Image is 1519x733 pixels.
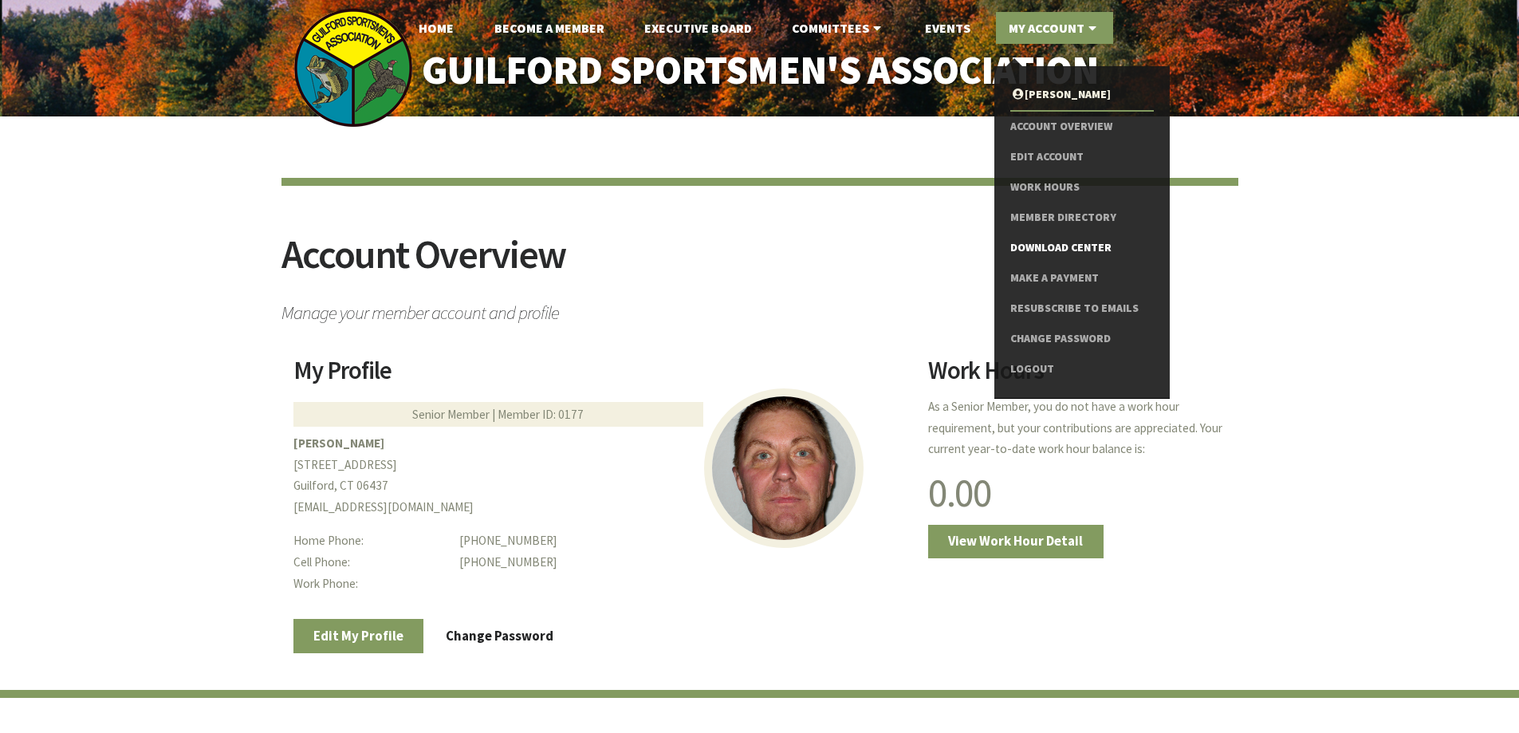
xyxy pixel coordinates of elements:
[1010,142,1153,172] a: Edit Account
[1010,233,1153,263] a: Download Center
[928,358,1226,395] h2: Work Hours
[912,12,983,44] a: Events
[1010,80,1153,110] a: [PERSON_NAME]
[482,12,617,44] a: Become A Member
[293,573,447,595] dt: Work Phone
[1010,172,1153,203] a: Work Hours
[293,619,424,652] a: Edit My Profile
[632,12,765,44] a: Executive Board
[293,402,703,427] div: Senior Member | Member ID: 0177
[1010,263,1153,294] a: Make a Payment
[459,530,908,552] dd: [PHONE_NUMBER]
[406,12,466,44] a: Home
[281,294,1238,322] span: Manage your member account and profile
[1010,203,1153,233] a: Member Directory
[779,12,898,44] a: Committees
[281,234,1238,294] h2: Account Overview
[1010,294,1153,324] a: Resubscribe to Emails
[1010,324,1153,354] a: Change Password
[293,552,447,573] dt: Cell Phone
[928,396,1226,460] p: As a Senior Member, you do not have a work hour requirement, but your contributions are appreciat...
[388,37,1131,104] a: Guilford Sportsmen's Association
[928,525,1104,558] a: View Work Hour Detail
[1010,112,1153,142] a: Account Overview
[293,358,909,395] h2: My Profile
[293,435,384,451] b: [PERSON_NAME]
[426,619,574,652] a: Change Password
[293,433,909,518] p: [STREET_ADDRESS] Guilford, CT 06437 [EMAIL_ADDRESS][DOMAIN_NAME]
[459,552,908,573] dd: [PHONE_NUMBER]
[293,530,447,552] dt: Home Phone
[293,8,413,128] img: logo_sm.png
[996,12,1113,44] a: My Account
[928,473,1226,513] h1: 0.00
[1010,354,1153,384] a: Logout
